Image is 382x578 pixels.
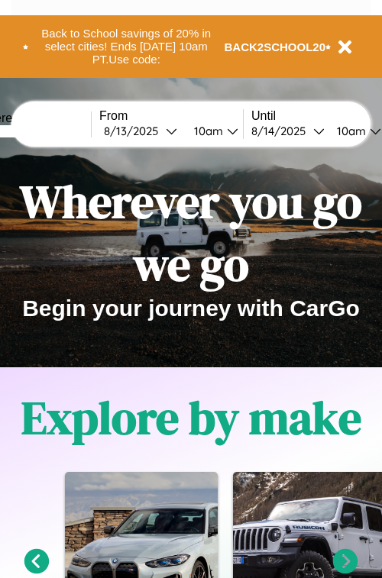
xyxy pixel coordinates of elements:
button: 8/13/2025 [99,123,182,139]
h1: Explore by make [21,386,361,449]
b: BACK2SCHOOL20 [225,40,326,53]
div: 8 / 14 / 2025 [251,124,313,138]
div: 8 / 13 / 2025 [104,124,166,138]
button: 10am [182,123,243,139]
button: Back to School savings of 20% in select cities! Ends [DATE] 10am PT.Use code: [28,23,225,70]
div: 10am [186,124,227,138]
div: 10am [329,124,370,138]
label: From [99,109,243,123]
